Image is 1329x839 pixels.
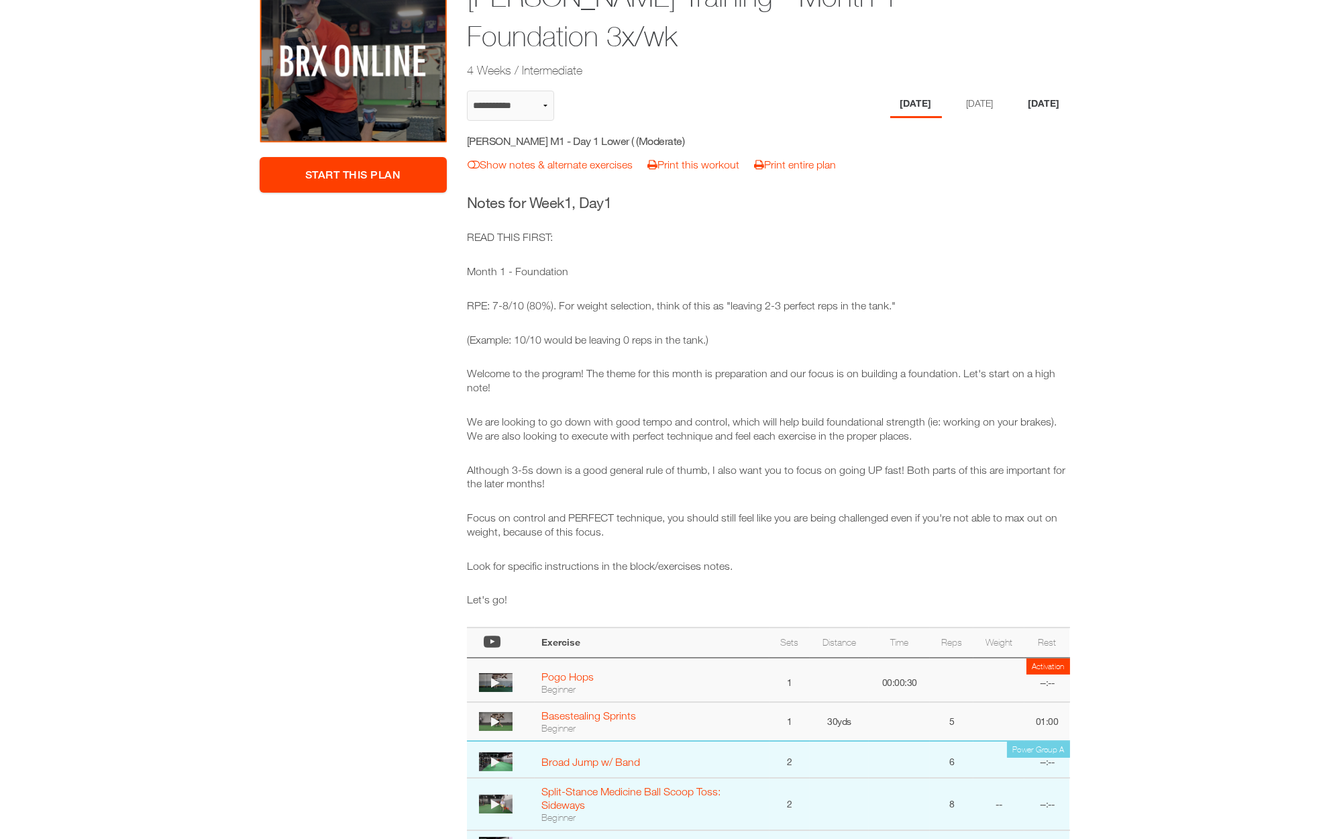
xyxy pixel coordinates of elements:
img: thumbnail.png [479,712,513,731]
td: 6 [930,741,973,779]
div: Beginner [541,722,763,734]
p: Focus on control and PERFECT technique, you should still feel like you are being challenged even ... [467,511,1070,539]
img: thumbnail.png [479,795,513,813]
a: Start This Plan [260,157,447,193]
td: --:-- [1024,658,1070,701]
span: yds [837,715,851,727]
td: 00:00:30 [869,658,930,701]
h2: 4 Weeks / Intermediate [467,62,966,79]
td: Activation [1026,658,1070,675]
a: Print this workout [647,158,739,170]
p: (Example: 10/10 would be leaving 0 reps in the tank.) [467,333,1070,347]
th: Sets [769,628,809,658]
p: Let's go! [467,593,1070,607]
h5: [PERSON_NAME] M1 - Day 1 Lower ( (Moderate) [467,134,706,148]
a: Basestealing Sprints [541,709,636,722]
td: 1 [769,658,809,701]
td: 8 [930,778,973,830]
p: Welcome to the program! The theme for this month is preparation and our focus is on building a fo... [467,366,1070,395]
td: 1 [769,702,809,741]
p: Although 3-5s down is a good general rule of thumb, I also want you to focus on going UP fast! Bo... [467,463,1070,491]
a: Broad Jump w/ Band [541,756,640,768]
div: Beginner [541,683,763,695]
p: READ THIS FIRST: [467,230,1070,244]
a: Pogo Hops [541,671,594,683]
li: Day 3 [1018,91,1070,118]
th: Exercise [535,628,769,658]
td: -- [973,778,1024,830]
th: Rest [1024,628,1070,658]
span: 1 [604,194,612,211]
p: Month 1 - Foundation [467,264,1070,279]
th: Weight [973,628,1024,658]
td: 30 [810,702,869,741]
a: Show notes & alternate exercises [468,158,633,170]
th: Time [869,628,930,658]
li: Day 1 [890,91,942,118]
p: RPE: 7-8/10 (80%). For weight selection, think of this as "leaving 2-3 perfect reps in the tank." [467,299,1070,313]
td: 2 [769,778,809,830]
span: 1 [564,194,572,211]
img: thumbnail.png [479,673,513,692]
li: Day 2 [957,91,1004,118]
td: 01:00 [1024,702,1070,741]
h3: Notes for Week , Day [467,193,1070,213]
td: Power Group A [1007,742,1069,758]
p: Look for specific instructions in the block/exercises notes. [467,559,1070,573]
td: 5 [930,702,973,741]
p: We are looking to go down with good tempo and control, which will help build foundational strengt... [467,415,1070,443]
a: Split-Stance Medicine Ball Scoop Toss: Sideways [541,785,721,811]
div: Beginner [541,811,763,824]
th: Reps [930,628,973,658]
th: Distance [810,628,869,658]
td: 2 [769,741,809,779]
a: Print entire plan [754,158,836,170]
img: thumbnail.png [479,752,513,771]
td: --:-- [1024,741,1070,779]
td: --:-- [1024,778,1070,830]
